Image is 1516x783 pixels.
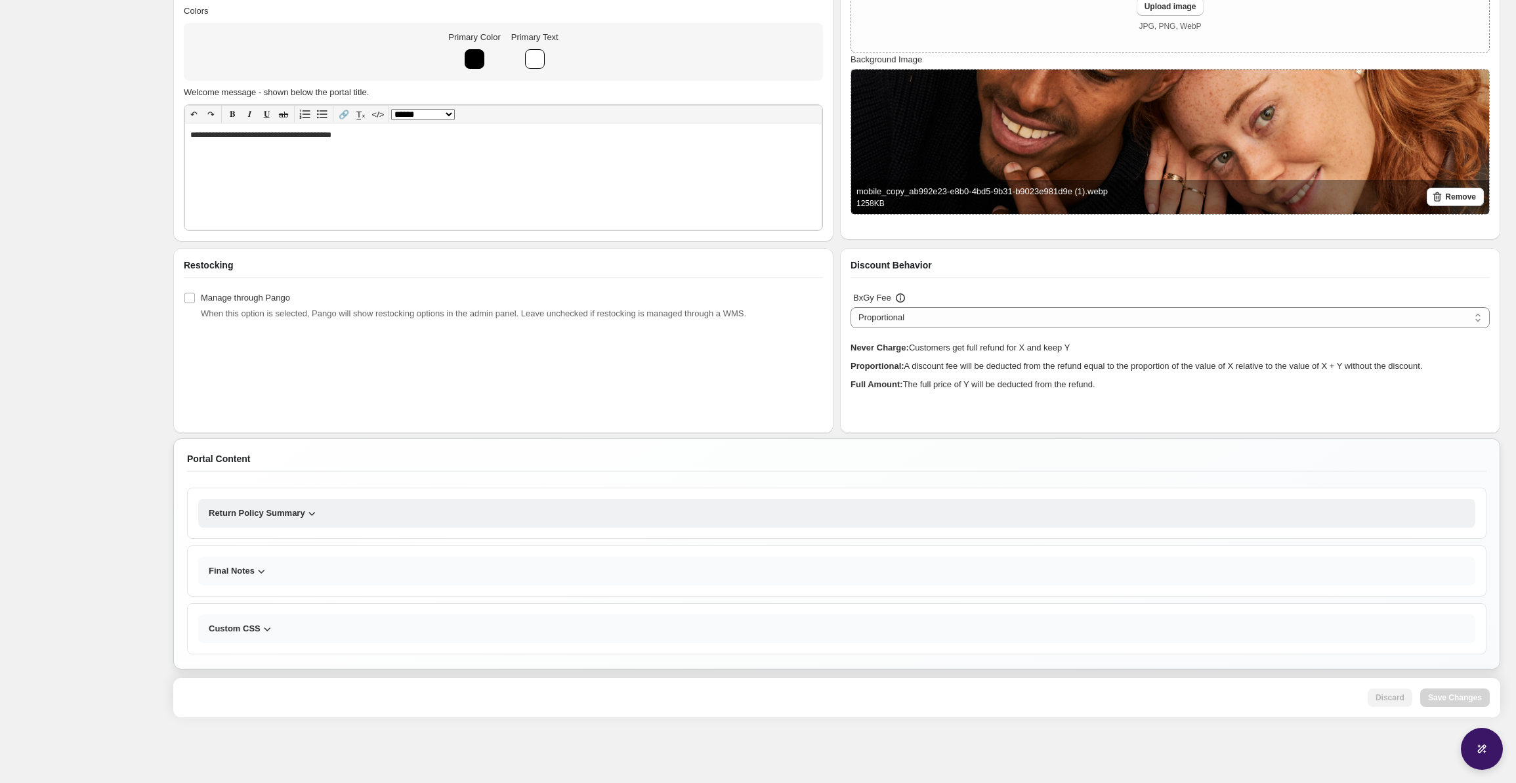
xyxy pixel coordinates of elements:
strong: Proportional: [851,361,904,371]
span: Upload image [1145,1,1196,12]
button: Remove [1427,188,1484,206]
button: 𝑰 [241,106,258,123]
h3: Custom CSS [209,622,261,635]
p: JPG, PNG, WebP [1139,21,1201,32]
span: Primary Color [448,32,500,42]
strong: Full Amount: [851,379,903,389]
div: Restocking [184,259,823,278]
span: Primary Text [511,32,558,42]
h3: Final Notes [209,564,255,578]
strong: Never Charge: [851,343,909,352]
p: The full price of Y will be deducted from the refund. [851,378,1490,391]
button: T̲ₓ [352,106,369,123]
button: ab [275,106,292,123]
div: Portal Content [187,452,1486,472]
button: 𝐔 [258,106,275,123]
button: ↷ [202,106,219,123]
button: Numbered list [297,106,314,123]
button: 🔗 [335,106,352,123]
h3: Welcome message - shown below the portal title. [184,86,823,99]
p: 1258 KB [856,198,1108,209]
h3: Colors [184,5,823,18]
p: A discount fee will be deducted from the refund equal to the proportion of the value of X relativ... [851,360,1490,373]
h3: Return Policy Summary [209,507,305,520]
span: Remove [1445,192,1476,202]
span: Background Image [851,54,922,64]
button: </> [369,106,387,123]
button: ↶ [185,106,202,123]
div: Discount Behavior [851,259,1490,278]
p: Customers get full refund for X and keep Y [851,341,1490,354]
button: 𝐁 [224,106,241,123]
span: Manage through Pango [201,293,290,303]
div: mobile_copy_ab992e23-e8b0-4bd5-9b31-b9023e981d9e (1).webp [856,185,1108,209]
img: mobile_copy_ab992e23-e8b0-4bd5-9b31-b9023e981d9e (1).webp [851,70,1489,214]
span: 𝐔 [264,109,270,119]
span: When this option is selected, Pango will show restocking options in the admin panel. Leave unchec... [201,308,746,318]
button: Bullet list [314,106,331,123]
s: ab [279,110,288,119]
h3: BxGy Fee [853,291,891,305]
